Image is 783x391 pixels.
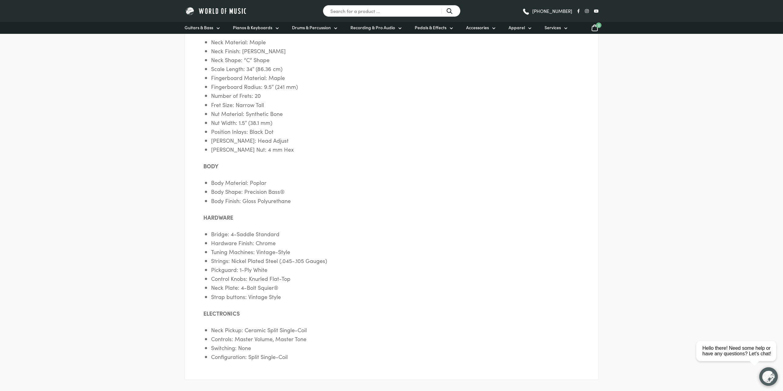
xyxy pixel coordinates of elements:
li: Fingerboard Radius: 9.5″ (241 mm) [211,82,494,91]
li: Control Knobs: Knurled Flat-Top [211,274,494,283]
img: World of Music [185,6,248,16]
span: Recording & Pro Audio [350,24,395,31]
li: Position Inlays: Black Dot [211,127,494,136]
li: Body Material: Poplar [211,178,494,187]
li: Strap buttons: Vintage Style [211,292,494,301]
li: Hardware Finish: Chrome [211,238,494,247]
li: Bridge: 4-Saddle Standard [211,229,494,238]
li: Nut Width: 1.5″ (38.1 mm) [211,118,494,127]
li: Fingerboard Material: Maple [211,73,494,82]
li: Tuning Machines: Vintage-Style [211,247,494,256]
span: [PHONE_NUMBER] [532,9,572,13]
li: Body Shape: Precision Bass® [211,187,494,196]
li: [PERSON_NAME]: Head Adjust [211,136,494,145]
li: Switching: None [211,343,494,352]
strong: BODY [203,162,218,170]
li: Neck Material: Maple [211,38,494,46]
li: Scale Length: 34″ (86.36 cm) [211,64,494,73]
li: Neck Finish: [PERSON_NAME] [211,46,494,55]
strong: HARDWARE [203,213,233,221]
input: Search for a product ... [323,5,461,17]
span: Apparel [509,24,525,31]
a: [PHONE_NUMBER] [522,6,572,16]
li: Neck Pickup: Ceramic Split Single-Coil [211,325,494,334]
span: Services [545,24,561,31]
li: Fret Size: Narrow Tall [211,100,494,109]
span: Guitars & Bass [185,24,213,31]
li: [PERSON_NAME] Nut: 4 mm Hex [211,145,494,154]
li: Configuration: Split Single-Coil [211,352,494,361]
li: Pickguard: 1-Ply White [211,265,494,274]
li: Controls: Master Volume, Master Tone [211,334,494,343]
li: Neck Shape: “C” Shape [211,55,494,64]
li: Strings: Nickel Plated Steel (.045-.105 Gauges) [211,256,494,265]
iframe: Chat with our support team [694,323,783,391]
li: Neck Plate: 4-Bolt Squier® [211,283,494,292]
li: Nut Material: Synthetic Bone [211,109,494,118]
strong: ELECTRONICS [203,309,240,317]
span: Pianos & Keyboards [233,24,272,31]
span: Pedals & Effects [415,24,446,31]
li: Number of Frets: 20 [211,91,494,100]
span: 0 [596,22,601,28]
li: Body Finish: Gloss Polyurethane [211,196,494,205]
span: Accessories [466,24,489,31]
span: Drums & Percussion [292,24,331,31]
